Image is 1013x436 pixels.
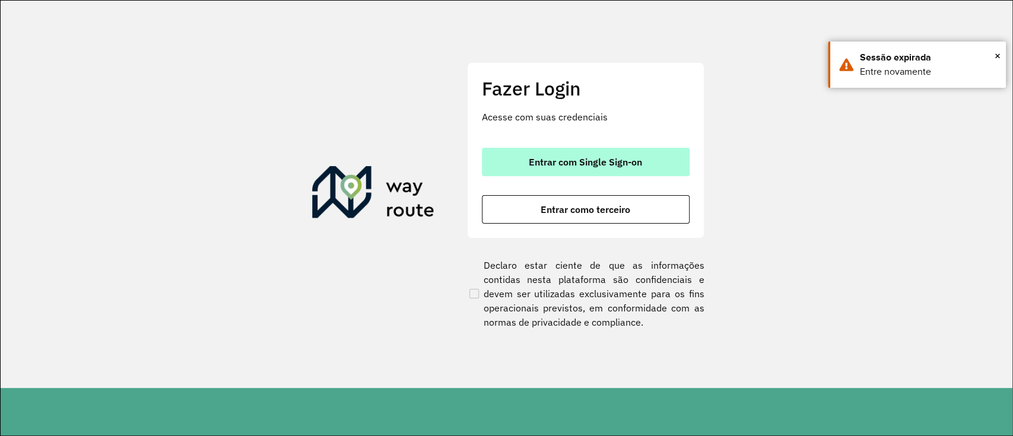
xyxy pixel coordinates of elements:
[541,205,630,214] span: Entrar como terceiro
[312,166,434,223] img: Roteirizador AmbevTech
[995,47,1001,65] span: ×
[529,157,642,167] span: Entrar com Single Sign-on
[860,50,997,65] div: Sessão expirada
[482,148,690,176] button: button
[482,77,690,100] h2: Fazer Login
[860,65,997,79] div: Entre novamente
[482,195,690,224] button: button
[482,110,690,124] p: Acesse com suas credenciais
[467,258,704,329] label: Declaro estar ciente de que as informações contidas nesta plataforma são confidenciais e devem se...
[995,47,1001,65] button: Close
